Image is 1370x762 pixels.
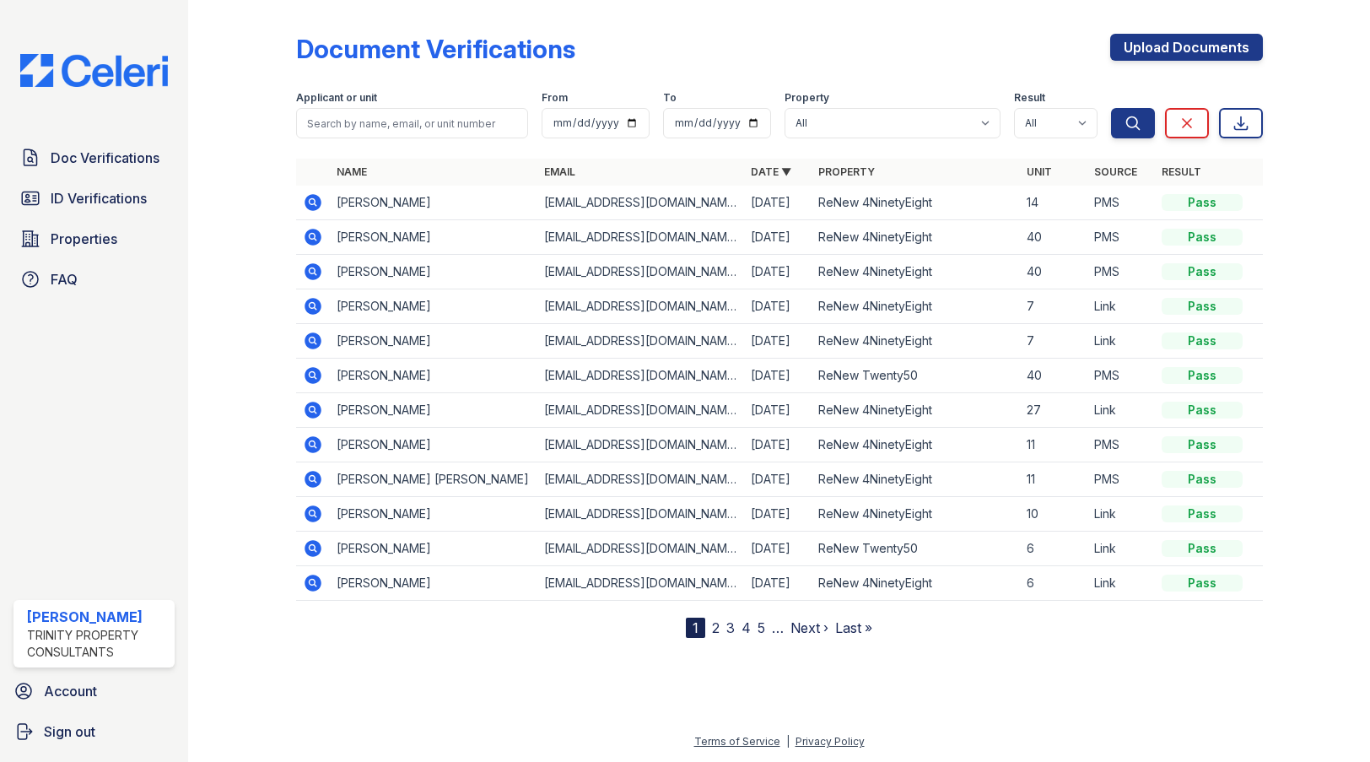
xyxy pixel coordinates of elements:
[537,393,745,428] td: [EMAIL_ADDRESS][DOMAIN_NAME]
[1162,263,1243,280] div: Pass
[1020,393,1087,428] td: 27
[537,359,745,393] td: [EMAIL_ADDRESS][DOMAIN_NAME]
[686,618,705,638] div: 1
[1020,220,1087,255] td: 40
[1162,471,1243,488] div: Pass
[537,220,745,255] td: [EMAIL_ADDRESS][DOMAIN_NAME]
[1027,165,1052,178] a: Unit
[1020,289,1087,324] td: 7
[13,141,175,175] a: Doc Verifications
[537,324,745,359] td: [EMAIL_ADDRESS][DOMAIN_NAME]
[51,269,78,289] span: FAQ
[790,619,828,636] a: Next ›
[1162,298,1243,315] div: Pass
[744,359,812,393] td: [DATE]
[1087,462,1155,497] td: PMS
[786,735,790,748] div: |
[13,181,175,215] a: ID Verifications
[744,324,812,359] td: [DATE]
[337,165,367,178] a: Name
[7,54,181,87] img: CE_Logo_Blue-a8612792a0a2168367f1c8372b55b34899dd931a85d93a1a3d3e32e68fde9ad4.png
[1110,34,1263,61] a: Upload Documents
[772,618,784,638] span: …
[1162,229,1243,246] div: Pass
[1162,436,1243,453] div: Pass
[1020,359,1087,393] td: 40
[744,462,812,497] td: [DATE]
[13,222,175,256] a: Properties
[1087,186,1155,220] td: PMS
[296,91,377,105] label: Applicant or unit
[330,497,537,532] td: [PERSON_NAME]
[1094,165,1137,178] a: Source
[1020,497,1087,532] td: 10
[330,532,537,566] td: [PERSON_NAME]
[758,619,765,636] a: 5
[812,186,1019,220] td: ReNew 4NinetyEight
[330,566,537,601] td: [PERSON_NAME]
[1020,186,1087,220] td: 14
[744,289,812,324] td: [DATE]
[1162,165,1201,178] a: Result
[744,428,812,462] td: [DATE]
[1087,220,1155,255] td: PMS
[537,186,745,220] td: [EMAIL_ADDRESS][DOMAIN_NAME]
[44,721,95,742] span: Sign out
[7,674,181,708] a: Account
[1020,566,1087,601] td: 6
[1087,255,1155,289] td: PMS
[1014,91,1045,105] label: Result
[330,462,537,497] td: [PERSON_NAME] [PERSON_NAME]
[1162,505,1243,522] div: Pass
[1020,428,1087,462] td: 11
[663,91,677,105] label: To
[51,229,117,249] span: Properties
[13,262,175,296] a: FAQ
[835,619,872,636] a: Last »
[1020,532,1087,566] td: 6
[542,91,568,105] label: From
[744,497,812,532] td: [DATE]
[51,148,159,168] span: Doc Verifications
[537,566,745,601] td: [EMAIL_ADDRESS][DOMAIN_NAME]
[1162,575,1243,592] div: Pass
[812,255,1019,289] td: ReNew 4NinetyEight
[812,220,1019,255] td: ReNew 4NinetyEight
[330,255,537,289] td: [PERSON_NAME]
[712,619,720,636] a: 2
[726,619,735,636] a: 3
[330,186,537,220] td: [PERSON_NAME]
[744,566,812,601] td: [DATE]
[812,324,1019,359] td: ReNew 4NinetyEight
[785,91,829,105] label: Property
[27,607,168,627] div: [PERSON_NAME]
[1020,324,1087,359] td: 7
[537,255,745,289] td: [EMAIL_ADDRESS][DOMAIN_NAME]
[537,289,745,324] td: [EMAIL_ADDRESS][DOMAIN_NAME]
[1162,194,1243,211] div: Pass
[1162,402,1243,419] div: Pass
[744,186,812,220] td: [DATE]
[1087,532,1155,566] td: Link
[330,324,537,359] td: [PERSON_NAME]
[694,735,780,748] a: Terms of Service
[1020,255,1087,289] td: 40
[818,165,875,178] a: Property
[330,289,537,324] td: [PERSON_NAME]
[1162,332,1243,349] div: Pass
[296,108,528,138] input: Search by name, email, or unit number
[44,681,97,701] span: Account
[1087,289,1155,324] td: Link
[330,393,537,428] td: [PERSON_NAME]
[1162,540,1243,557] div: Pass
[1087,497,1155,532] td: Link
[537,497,745,532] td: [EMAIL_ADDRESS][DOMAIN_NAME]
[7,715,181,748] a: Sign out
[796,735,865,748] a: Privacy Policy
[27,627,168,661] div: Trinity Property Consultants
[1087,393,1155,428] td: Link
[1087,566,1155,601] td: Link
[537,532,745,566] td: [EMAIL_ADDRESS][DOMAIN_NAME]
[330,220,537,255] td: [PERSON_NAME]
